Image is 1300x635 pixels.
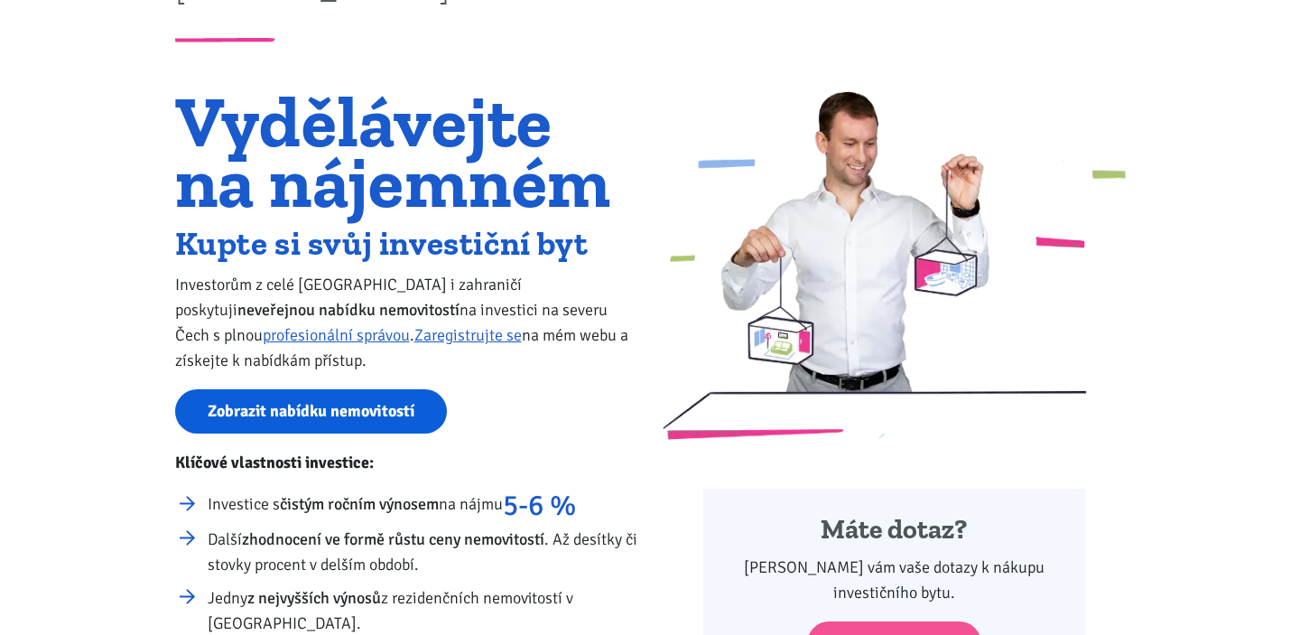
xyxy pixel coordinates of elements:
[175,272,638,373] p: Investorům z celé [GEOGRAPHIC_DATA] i zahraničí poskytuji na investici na severu Čech s plnou . n...
[263,325,410,345] a: profesionální správou
[280,494,439,514] strong: čistým ročním výnosem
[247,588,381,608] strong: z nejvyšších výnosů
[208,527,638,577] li: Další . Až desítky či stovky procent v delším období.
[175,450,638,475] p: Klíčové vlastnosti investice:
[237,300,460,320] strong: neveřejnou nabídku nemovitostí
[414,325,522,345] a: Zaregistrujte se
[175,91,638,212] h1: Vydělávejte na nájemném
[175,389,447,434] a: Zobrazit nabídku nemovitostí
[728,555,1061,605] p: [PERSON_NAME] vám vaše dotazy k nákupu investičního bytu.
[503,488,576,523] strong: 5-6 %
[208,491,638,518] li: Investice s na nájmu
[242,529,544,549] strong: zhodnocení ve formě růstu ceny nemovitostí
[175,229,638,258] h2: Kupte si svůj investiční byt
[728,513,1061,547] h4: Máte dotaz?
